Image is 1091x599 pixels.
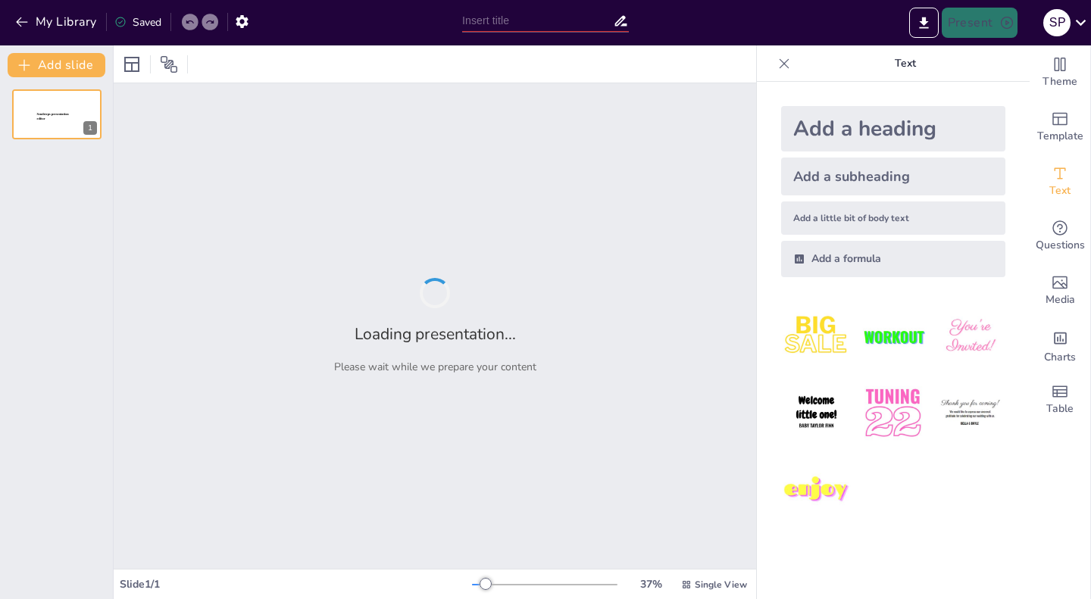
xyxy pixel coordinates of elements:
div: Saved [114,15,161,30]
span: Template [1037,128,1083,145]
input: Insert title [462,10,613,32]
div: Layout [120,52,144,76]
div: 1 [83,121,97,135]
span: Text [1049,183,1071,199]
div: 1 [12,89,102,139]
button: My Library [11,10,103,34]
span: Questions [1036,237,1085,254]
button: Add slide [8,53,105,77]
div: Add a formula [781,241,1005,277]
div: 37 % [633,577,669,591]
span: Table [1046,401,1074,417]
div: Add a subheading [781,158,1005,195]
h2: Loading presentation... [355,323,516,345]
img: 1.jpeg [781,301,852,372]
img: 6.jpeg [935,378,1005,448]
span: Single View [695,579,747,591]
button: S P [1043,8,1071,38]
div: Add a table [1030,373,1090,427]
span: Sendsteps presentation editor [37,113,69,121]
span: Charts [1044,349,1076,366]
p: Text [796,45,1014,82]
div: Change the overall theme [1030,45,1090,100]
img: 2.jpeg [858,301,928,372]
div: Add charts and graphs [1030,318,1090,373]
button: Export to PowerPoint [909,8,939,38]
div: Add a little bit of body text [781,201,1005,235]
div: S P [1043,9,1071,36]
div: Slide 1 / 1 [120,577,472,591]
span: Position [160,55,178,73]
button: Present [942,8,1018,38]
div: Add text boxes [1030,154,1090,209]
p: Please wait while we prepare your content [334,360,536,374]
div: Get real-time input from your audience [1030,209,1090,264]
img: 5.jpeg [858,378,928,448]
img: 4.jpeg [781,378,852,448]
img: 3.jpeg [935,301,1005,372]
img: 7.jpeg [781,455,852,526]
span: Theme [1043,73,1077,90]
div: Add images, graphics, shapes or video [1030,264,1090,318]
div: Add a heading [781,106,1005,151]
span: Media [1046,292,1075,308]
div: Add ready made slides [1030,100,1090,154]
